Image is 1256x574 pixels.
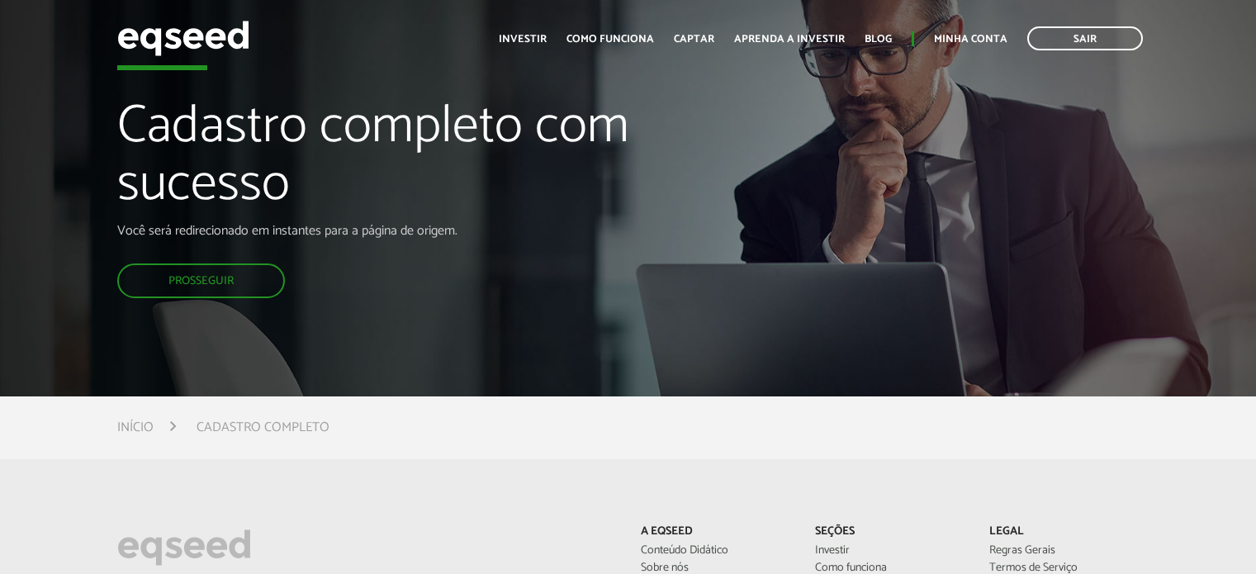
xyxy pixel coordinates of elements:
[815,525,965,539] p: Seções
[989,525,1139,539] p: Legal
[117,263,285,298] a: Prosseguir
[934,34,1007,45] a: Minha conta
[815,545,965,557] a: Investir
[734,34,845,45] a: Aprenda a investir
[117,17,249,60] img: EqSeed
[117,98,721,223] h1: Cadastro completo com sucesso
[641,545,790,557] a: Conteúdo Didático
[674,34,714,45] a: Captar
[566,34,654,45] a: Como funciona
[117,525,251,570] img: EqSeed Logo
[641,525,790,539] p: A EqSeed
[989,545,1139,557] a: Regras Gerais
[117,223,721,239] p: Você será redirecionado em instantes para a página de origem.
[641,562,790,574] a: Sobre nós
[989,562,1139,574] a: Termos de Serviço
[117,421,154,434] a: Início
[1027,26,1143,50] a: Sair
[815,562,965,574] a: Como funciona
[865,34,892,45] a: Blog
[499,34,547,45] a: Investir
[197,416,329,439] li: Cadastro completo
